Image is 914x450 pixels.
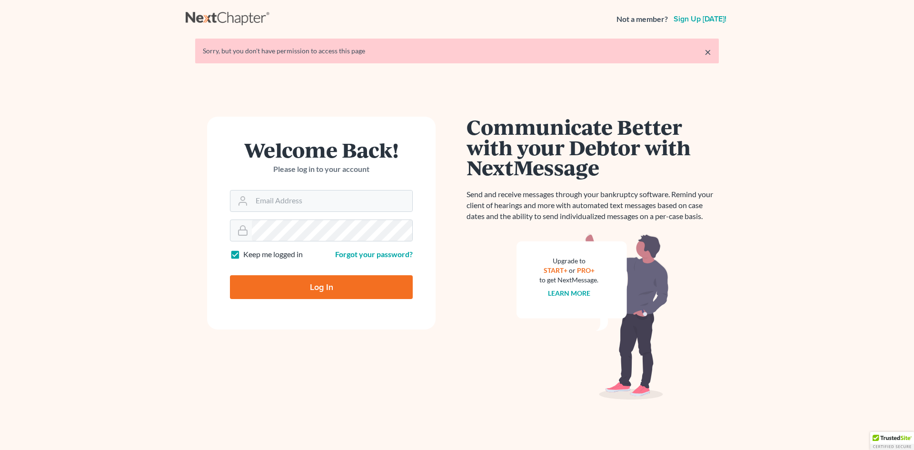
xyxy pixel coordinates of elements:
div: to get NextMessage. [539,275,598,285]
p: Please log in to your account [230,164,413,175]
a: Sign up [DATE]! [672,15,728,23]
span: or [569,266,576,274]
strong: Not a member? [616,14,668,25]
a: PRO+ [577,266,595,274]
h1: Communicate Better with your Debtor with NextMessage [467,117,719,178]
a: Forgot your password? [335,250,413,259]
a: × [705,46,711,58]
label: Keep me logged in [243,249,303,260]
img: nextmessage_bg-59042aed3d76b12b5cd301f8e5b87938c9018125f34e5fa2b7a6b67550977c72.svg [517,233,669,400]
input: Log In [230,275,413,299]
div: Upgrade to [539,256,598,266]
p: Send and receive messages through your bankruptcy software. Remind your client of hearings and mo... [467,189,719,222]
div: Sorry, but you don't have permission to access this page [203,46,711,56]
h1: Welcome Back! [230,140,413,160]
input: Email Address [252,190,412,211]
div: TrustedSite Certified [870,432,914,450]
a: Learn more [548,289,590,297]
a: START+ [544,266,567,274]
